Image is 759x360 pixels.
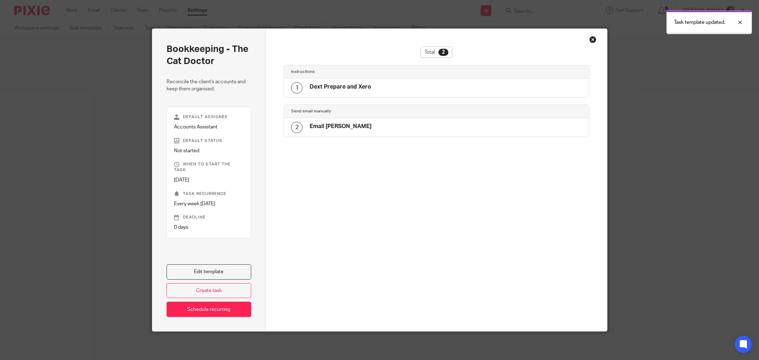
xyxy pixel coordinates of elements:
h4: Send email manually [291,108,436,114]
p: [DATE] [174,176,244,184]
h2: Bookkeeping - The Cat Doctor [167,43,252,68]
div: 2 [438,49,448,56]
div: Total [421,47,452,58]
p: 0 days [174,224,244,231]
h4: Email [PERSON_NAME] [310,123,371,130]
p: Accounts Assistant [174,123,244,131]
p: Every week [DATE] [174,200,244,207]
div: Close this dialog window [589,36,596,43]
h4: Instructions [291,69,436,75]
div: 2 [291,122,302,133]
p: Task recurrence [174,191,244,197]
a: Schedule recurring [167,302,252,317]
div: 1 [291,82,302,94]
p: Default status [174,138,244,144]
p: When to start the task [174,162,244,173]
p: Task template updated. [674,19,725,26]
p: Reconcile the client's accounts and keep them organised. [167,78,252,93]
p: Not started [174,147,244,154]
a: Create task [167,283,252,298]
p: Deadline [174,215,244,220]
p: Default assignee [174,114,244,120]
a: Edit template [167,264,252,280]
h4: Dext Prepare and Xero [310,83,371,91]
